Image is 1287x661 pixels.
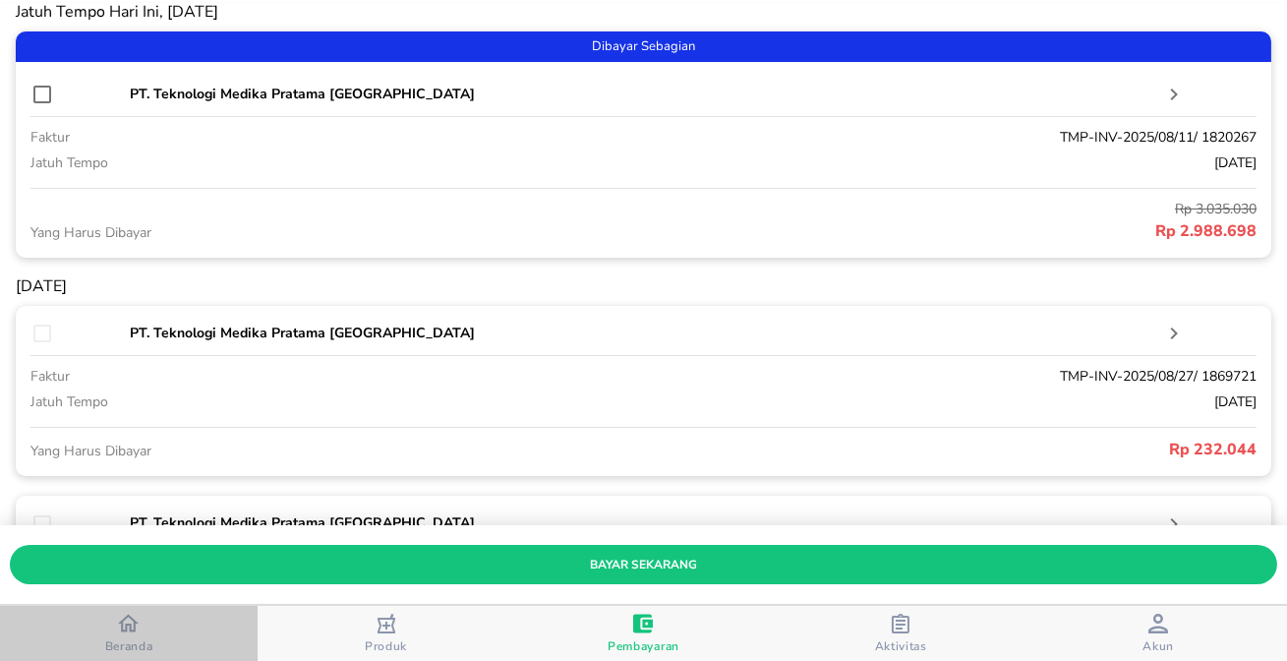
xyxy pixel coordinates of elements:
p: Yang Harus Dibayar [30,222,644,243]
button: bayar sekarang [10,545,1277,584]
button: Produk [258,606,515,661]
p: TMP-INV-2025/08/27/ 1869721 [542,366,1257,387]
span: bayar sekarang [26,555,1261,575]
p: Rp 232.044 [644,438,1258,461]
span: Akun [1142,638,1174,654]
span: Dibayar Sebagian [16,36,1271,58]
p: faktur [30,366,542,387]
button: Aktivitas [772,606,1029,661]
p: PT. Teknologi Medika Pratama [GEOGRAPHIC_DATA] [130,84,1162,104]
span: Beranda [105,638,153,654]
p: PT. Teknologi Medika Pratama [GEOGRAPHIC_DATA] [130,512,1162,533]
p: jatuh tempo [30,152,542,173]
p: [DATE] [542,391,1257,412]
p: [DATE] [16,277,1271,296]
p: Yang Harus Dibayar [30,441,644,461]
p: PT. Teknologi Medika Pratama [GEOGRAPHIC_DATA] [130,323,1162,343]
p: jatuh tempo [30,391,542,412]
button: Akun [1029,606,1287,661]
p: Jatuh Tempo Hari Ini, [DATE] [16,3,1271,22]
p: Rp 2.988.698 [644,219,1258,243]
p: [DATE] [542,152,1257,173]
p: TMP-INV-2025/08/11/ 1820267 [542,127,1257,148]
button: Pembayaran [515,606,773,661]
span: Pembayaran [608,638,679,654]
p: Rp 3.035.030 [644,199,1258,219]
span: Aktivitas [875,638,927,654]
p: faktur [30,127,542,148]
span: Produk [365,638,407,654]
